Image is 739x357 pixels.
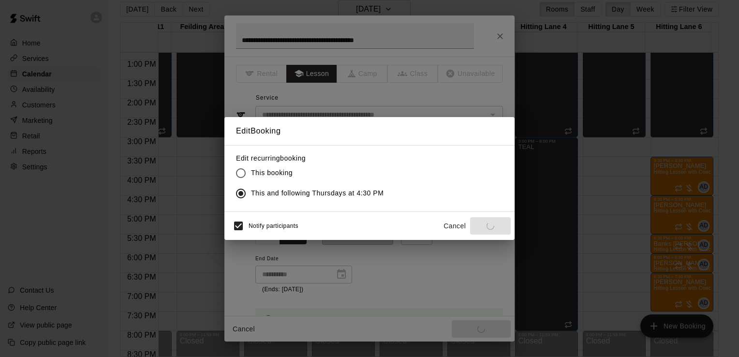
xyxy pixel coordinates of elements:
[251,168,293,178] span: This booking
[251,188,384,198] span: This and following Thursdays at 4:30 PM
[249,223,298,229] span: Notify participants
[224,117,515,145] h2: Edit Booking
[439,217,470,235] button: Cancel
[236,153,392,163] label: Edit recurring booking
